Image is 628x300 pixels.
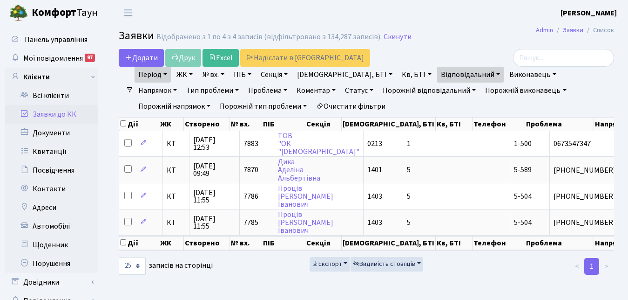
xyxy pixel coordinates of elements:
span: 1 [407,139,411,149]
a: Admin [536,25,553,35]
th: № вх. [230,236,262,250]
th: Кв, БТІ [436,118,473,131]
span: 0673547347 [554,140,616,147]
span: Панель управління [25,35,88,45]
a: Статус [341,83,377,98]
a: [PERSON_NAME] [560,7,617,19]
a: [DEMOGRAPHIC_DATA], БТІ [293,67,396,83]
a: Мої повідомлення97 [5,49,98,68]
a: Проців[PERSON_NAME]Іванович [278,209,333,236]
span: 7785 [243,217,258,228]
span: КТ [167,219,185,226]
b: [PERSON_NAME] [560,8,617,18]
img: logo.png [9,4,28,22]
a: Проців[PERSON_NAME]Іванович [278,183,333,209]
a: Порожній тип проблеми [216,98,311,114]
span: 0213 [367,139,382,149]
span: Видимість стовпців [353,259,415,269]
a: Період [135,67,171,83]
span: [PHONE_NUMBER] [554,167,616,174]
th: Секція [305,236,342,250]
span: 5-589 [514,165,532,175]
th: Дії [119,118,159,131]
th: Телефон [473,118,525,131]
a: Порожній виконавець [481,83,570,98]
a: Щоденник [5,236,98,254]
a: Excel [203,49,239,67]
th: Створено [184,236,230,250]
a: 1 [584,258,599,275]
span: 5-504 [514,217,532,228]
a: Виконавець [506,67,560,83]
span: [DATE] 09:49 [193,162,236,177]
th: ПІБ [262,236,305,250]
span: КТ [167,167,185,174]
span: 7786 [243,191,258,202]
span: 1403 [367,217,382,228]
input: Пошук... [513,49,614,67]
th: Проблема [525,118,594,131]
span: 1-500 [514,139,532,149]
span: [PHONE_NUMBER] [554,193,616,200]
span: 1403 [367,191,382,202]
a: ЖК [173,67,196,83]
div: Відображено з 1 по 4 з 4 записів (відфільтровано з 134,287 записів). [156,33,382,42]
span: [DATE] 11:55 [193,215,236,230]
th: Кв, БТІ [436,236,473,250]
button: Видимість стовпців [351,257,423,272]
span: КТ [167,140,185,147]
a: Порожній відповідальний [379,83,479,98]
span: Таун [32,5,98,21]
th: [DEMOGRAPHIC_DATA], БТІ [342,118,436,131]
span: 5 [407,165,411,175]
a: Секція [257,67,291,83]
a: Документи [5,124,98,142]
a: Скинути [384,33,412,42]
a: ДикаАделінаАльбертівна [278,157,320,183]
label: записів на сторінці [119,257,213,275]
th: № вх. [230,118,262,131]
span: 1401 [367,165,382,175]
a: Очистити фільтри [312,98,389,114]
a: Додати [119,49,164,67]
a: Проблема [244,83,291,98]
span: 7870 [243,165,258,175]
span: [DATE] 11:55 [193,189,236,204]
button: Переключити навігацію [116,5,140,21]
a: Посвідчення [5,161,98,180]
th: Дії [119,236,159,250]
a: Порожній напрямок [135,98,214,114]
a: Автомобілі [5,217,98,236]
a: Клієнти [5,68,98,86]
th: [DEMOGRAPHIC_DATA], БТІ [342,236,436,250]
span: Додати [125,53,158,63]
a: Тип проблеми [182,83,243,98]
a: Заявки до КК [5,105,98,124]
a: Порушення [5,254,98,273]
div: 97 [85,54,95,62]
span: Експорт [312,259,342,269]
a: Квитанції [5,142,98,161]
span: КТ [167,193,185,200]
li: Список [583,25,614,35]
a: Кв, БТІ [398,67,435,83]
th: ЖК [159,236,184,250]
span: Мої повідомлення [23,53,83,63]
th: ЖК [159,118,184,131]
span: [PHONE_NUMBER] [554,219,616,226]
a: Заявки [563,25,583,35]
a: Коментар [293,83,339,98]
span: [DATE] 12:53 [193,136,236,151]
nav: breadcrumb [522,21,628,40]
th: Проблема [525,236,594,250]
a: № вх. [198,67,228,83]
a: Відповідальний [437,67,504,83]
th: ПІБ [262,118,305,131]
th: Телефон [473,236,525,250]
select: записів на сторінці [119,257,146,275]
b: Комфорт [32,5,76,20]
a: Всі клієнти [5,86,98,105]
th: Секція [305,118,342,131]
span: 5-504 [514,191,532,202]
a: Контакти [5,180,98,198]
